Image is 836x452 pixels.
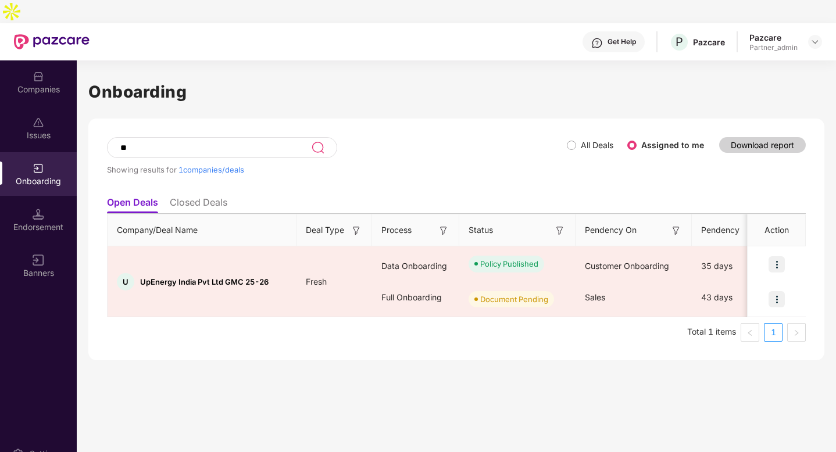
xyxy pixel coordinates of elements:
[33,254,44,266] img: svg+xml;base64,PHN2ZyB3aWR0aD0iMTYiIGhlaWdodD0iMTYiIHZpZXdCb3g9IjAgMCAxNiAxNiIgZmlsbD0ibm9uZSIgeG...
[140,277,269,286] span: UpEnergy India Pvt Ltd GMC 25-26
[480,293,548,305] div: Document Pending
[585,292,605,302] span: Sales
[14,34,90,49] img: New Pazcare Logo
[88,79,824,105] h1: Onboarding
[108,214,296,246] th: Company/Deal Name
[311,141,324,155] img: svg+xml;base64,PHN2ZyB3aWR0aD0iMjQiIGhlaWdodD0iMjUiIHZpZXdCb3g9IjAgMCAyNCAyNSIgZmlsbD0ibm9uZSIgeG...
[687,323,736,342] li: Total 1 items
[585,224,637,236] span: Pendency On
[585,261,669,271] span: Customer Onboarding
[741,323,759,342] li: Previous Page
[554,225,566,236] img: svg+xml;base64,PHN2ZyB3aWR0aD0iMTYiIGhlaWdodD0iMTYiIHZpZXdCb3g9IjAgMCAxNiAxNiIgZmlsbD0ibm9uZSIgeG...
[793,329,800,336] span: right
[33,209,44,220] img: svg+xml;base64,PHN2ZyB3aWR0aD0iMTQuNSIgaGVpZ2h0PSIxNC41IiB2aWV3Qm94PSIwIDAgMTYgMTYiIGZpbGw9Im5vbm...
[170,196,227,213] li: Closed Deals
[676,35,683,49] span: P
[372,282,459,313] div: Full Onboarding
[670,225,682,236] img: svg+xml;base64,PHN2ZyB3aWR0aD0iMTYiIGhlaWdodD0iMTYiIHZpZXdCb3g9IjAgMCAxNiAxNiIgZmlsbD0ibm9uZSIgeG...
[741,323,759,342] button: left
[692,214,779,246] th: Pendency
[692,250,779,282] div: 35 days
[469,224,493,236] span: Status
[351,225,362,236] img: svg+xml;base64,PHN2ZyB3aWR0aD0iMTYiIGhlaWdodD0iMTYiIHZpZXdCb3g9IjAgMCAxNiAxNiIgZmlsbD0ibm9uZSIgeG...
[692,282,779,313] div: 43 days
[33,163,44,174] img: svg+xml;base64,PHN2ZyB3aWR0aD0iMjAiIGhlaWdodD0iMjAiIHZpZXdCb3g9IjAgMCAyMCAyMCIgZmlsbD0ibm9uZSIgeG...
[107,196,158,213] li: Open Deals
[769,256,785,272] img: icon
[641,140,704,150] label: Assigned to me
[372,250,459,282] div: Data Onboarding
[746,329,753,336] span: left
[810,37,820,46] img: svg+xml;base64,PHN2ZyBpZD0iRHJvcGRvd24tMzJ4MzIiIHhtbG5zPSJodHRwOi8vd3d3LnczLm9yZy8yMDAwL3N2ZyIgd2...
[381,224,412,236] span: Process
[306,224,344,236] span: Deal Type
[787,323,806,342] li: Next Page
[296,277,336,286] span: Fresh
[701,224,760,236] span: Pendency
[117,273,134,290] div: U
[438,225,449,236] img: svg+xml;base64,PHN2ZyB3aWR0aD0iMTYiIGhlaWdodD0iMTYiIHZpZXdCb3g9IjAgMCAxNiAxNiIgZmlsbD0ibm9uZSIgeG...
[33,117,44,128] img: svg+xml;base64,PHN2ZyBpZD0iSXNzdWVzX2Rpc2FibGVkIiB4bWxucz0iaHR0cDovL3d3dy53My5vcmcvMjAwMC9zdmciIH...
[769,291,785,307] img: icon
[749,43,798,52] div: Partner_admin
[693,37,725,48] div: Pazcare
[480,258,538,270] div: Policy Published
[719,137,806,153] button: Download report
[608,37,636,46] div: Get Help
[107,165,567,174] div: Showing results for
[748,214,806,246] th: Action
[764,324,782,341] a: 1
[581,140,613,150] label: All Deals
[787,323,806,342] button: right
[749,32,798,43] div: Pazcare
[764,323,783,342] li: 1
[178,165,244,174] span: 1 companies/deals
[33,71,44,82] img: svg+xml;base64,PHN2ZyBpZD0iQ29tcGFuaWVzIiB4bWxucz0iaHR0cDovL3d3dy53My5vcmcvMjAwMC9zdmciIHdpZHRoPS...
[591,37,603,49] img: svg+xml;base64,PHN2ZyBpZD0iSGVscC0zMngzMiIgeG1sbnM9Imh0dHA6Ly93d3cudzMub3JnLzIwMDAvc3ZnIiB3aWR0aD...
